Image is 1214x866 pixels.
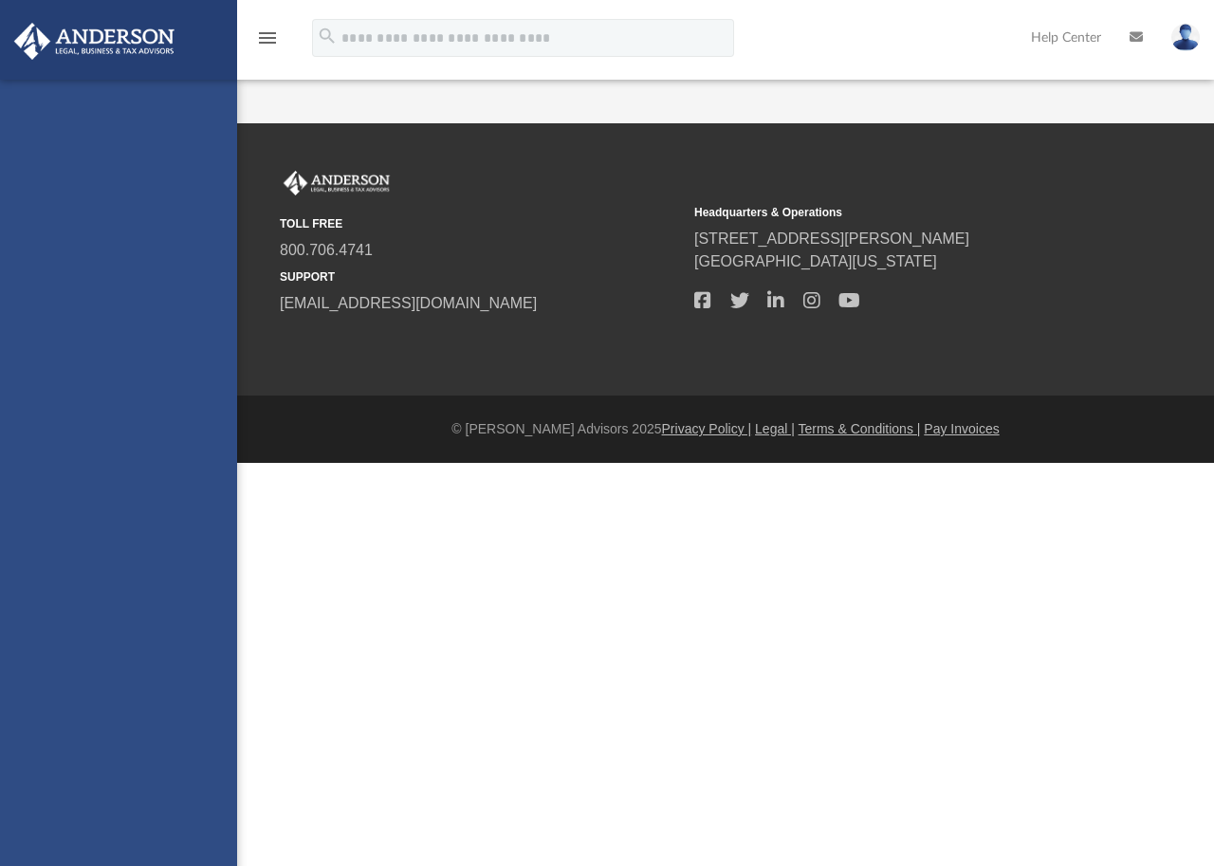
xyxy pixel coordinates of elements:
[694,253,937,269] a: [GEOGRAPHIC_DATA][US_STATE]
[924,421,999,436] a: Pay Invoices
[256,36,279,49] a: menu
[280,268,681,286] small: SUPPORT
[317,26,338,46] i: search
[280,295,537,311] a: [EMAIL_ADDRESS][DOMAIN_NAME]
[256,27,279,49] i: menu
[9,23,180,60] img: Anderson Advisors Platinum Portal
[799,421,921,436] a: Terms & Conditions |
[280,215,681,232] small: TOLL FREE
[694,230,969,247] a: [STREET_ADDRESS][PERSON_NAME]
[237,419,1214,439] div: © [PERSON_NAME] Advisors 2025
[1171,24,1200,51] img: User Pic
[662,421,752,436] a: Privacy Policy |
[280,242,373,258] a: 800.706.4741
[694,204,1095,221] small: Headquarters & Operations
[755,421,795,436] a: Legal |
[280,171,394,195] img: Anderson Advisors Platinum Portal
